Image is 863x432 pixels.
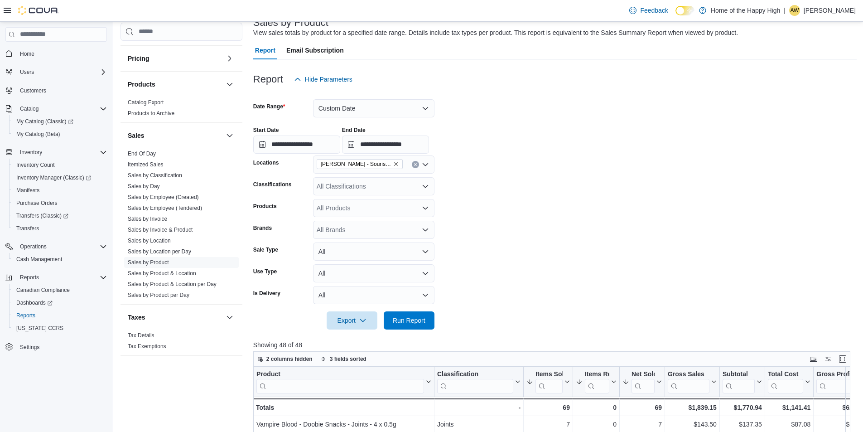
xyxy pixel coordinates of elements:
[16,272,107,283] span: Reports
[723,370,755,393] div: Subtotal
[128,194,199,200] a: Sales by Employee (Created)
[9,309,111,322] button: Reports
[384,311,434,330] button: Run Report
[16,272,43,283] button: Reports
[254,354,316,364] button: 2 columns hidden
[668,402,717,413] div: $1,839.15
[128,216,167,222] a: Sales by Invoice
[422,183,429,190] button: Open list of options
[16,225,39,232] span: Transfers
[128,172,182,179] a: Sales by Classification
[253,17,328,28] h3: Sales by Product
[16,286,70,294] span: Canadian Compliance
[128,226,193,233] span: Sales by Invoice & Product
[16,103,107,114] span: Catalog
[9,322,111,335] button: [US_STATE] CCRS
[313,264,434,282] button: All
[128,194,199,201] span: Sales by Employee (Created)
[20,274,39,281] span: Reports
[5,44,107,377] nav: Complex example
[256,370,424,393] div: Product
[128,343,166,350] span: Tax Exemptions
[16,85,107,96] span: Customers
[13,129,64,140] a: My Catalog (Beta)
[9,296,111,309] a: Dashboards
[9,222,111,235] button: Transfers
[16,147,107,158] span: Inventory
[224,312,235,323] button: Taxes
[13,185,107,196] span: Manifests
[9,253,111,266] button: Cash Management
[576,402,617,413] div: 0
[437,419,521,430] div: Joints
[675,15,676,16] span: Dark Mode
[632,370,655,393] div: Net Sold
[2,340,111,353] button: Settings
[16,48,107,59] span: Home
[16,256,62,263] span: Cash Management
[16,342,43,353] a: Settings
[437,370,513,393] div: Classification
[13,172,95,183] a: Inventory Manager (Classic)
[16,341,107,352] span: Settings
[723,370,762,393] button: Subtotal
[16,212,68,219] span: Transfers (Classic)
[128,150,156,157] span: End Of Day
[13,116,77,127] a: My Catalog (Classic)
[332,311,372,330] span: Export
[723,402,762,413] div: $1,770.94
[224,79,235,90] button: Products
[2,146,111,159] button: Inventory
[266,355,313,363] span: 2 columns hidden
[16,187,39,194] span: Manifests
[128,292,189,298] a: Sales by Product per Day
[16,118,73,125] span: My Catalog (Classic)
[253,290,280,297] label: Is Delivery
[576,419,617,430] div: 0
[2,84,111,97] button: Customers
[13,129,107,140] span: My Catalog (Beta)
[790,5,799,16] span: AW
[13,323,67,334] a: [US_STATE] CCRS
[526,402,570,413] div: 69
[13,185,43,196] a: Manifests
[128,54,149,63] h3: Pricing
[393,316,425,325] span: Run Report
[121,97,242,122] div: Products
[9,171,111,184] a: Inventory Manager (Classic)
[256,402,431,413] div: Totals
[437,370,513,379] div: Classification
[16,161,55,169] span: Inventory Count
[253,159,279,166] label: Locations
[128,281,217,287] a: Sales by Product & Location per Day
[128,172,182,179] span: Sales by Classification
[290,70,356,88] button: Hide Parameters
[16,241,107,252] span: Operations
[330,355,366,363] span: 3 fields sorted
[20,105,39,112] span: Catalog
[128,131,145,140] h3: Sales
[253,203,277,210] label: Products
[121,330,242,355] div: Taxes
[2,66,111,78] button: Users
[253,136,340,154] input: Press the down key to open a popover containing a calendar.
[128,281,217,288] span: Sales by Product & Location per Day
[128,183,160,189] a: Sales by Day
[128,248,191,255] span: Sales by Location per Day
[9,197,111,209] button: Purchase Orders
[313,99,434,117] button: Custom Date
[128,54,222,63] button: Pricing
[622,419,662,430] div: 7
[20,149,42,156] span: Inventory
[808,354,819,364] button: Keyboard shortcuts
[253,74,283,85] h3: Report
[20,243,47,250] span: Operations
[128,161,164,168] a: Itemized Sales
[128,204,202,212] span: Sales by Employee (Tendered)
[535,370,563,379] div: Items Sold
[253,181,292,188] label: Classifications
[128,131,222,140] button: Sales
[128,332,154,339] a: Tax Details
[16,49,38,59] a: Home
[128,291,189,299] span: Sales by Product per Day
